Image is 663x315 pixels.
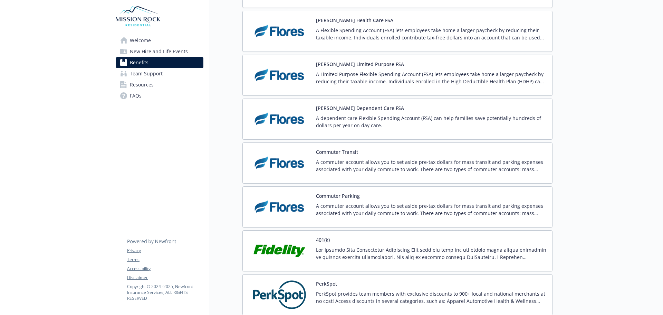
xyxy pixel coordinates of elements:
img: Flores and Associates carrier logo [248,192,310,222]
button: [PERSON_NAME] Dependent Care FSA [316,104,404,112]
a: Privacy [127,248,203,254]
img: Flores and Associates carrier logo [248,148,310,178]
span: Benefits [130,57,148,68]
a: Benefits [116,57,203,68]
img: PerkSpot carrier logo [248,280,310,309]
p: A Limited Purpose Flexible Spending Account (FSA) lets employees take home a larger paycheck by r... [316,71,547,85]
span: FAQs [130,90,142,101]
a: Accessibility [127,266,203,272]
p: A dependent care Flexible Spending Account (FSA) can help families save potentially hundreds of d... [316,114,547,129]
button: Commuter Parking [316,192,360,200]
button: Commuter Transit [316,148,358,156]
img: Flores and Associates carrier logo [248,104,310,134]
span: Welcome [130,35,151,46]
img: Flores and Associates carrier logo [248,61,310,90]
button: [PERSON_NAME] Limited Purpose FSA [316,61,404,68]
button: 401(k) [316,236,330,243]
p: A Flexible Spending Account (FSA) lets employees take home a larger paycheck by reducing their ta... [316,27,547,41]
button: [PERSON_NAME] Health Care FSA [316,17,393,24]
p: A commuter account allows you to set aside pre-tax dollars for mass transit and parking expenses ... [316,202,547,217]
a: Welcome [116,35,203,46]
a: Disclaimer [127,275,203,281]
a: Team Support [116,68,203,79]
p: A commuter account allows you to set aside pre-tax dollars for mass transit and parking expenses ... [316,158,547,173]
a: Resources [116,79,203,90]
span: New Hire and Life Events [130,46,188,57]
button: PerkSpot [316,280,337,287]
span: Team Support [130,68,163,79]
img: Fidelity Investments carrier logo [248,236,310,266]
a: Terms [127,257,203,263]
a: FAQs [116,90,203,101]
img: Flores and Associates carrier logo [248,17,310,46]
span: Resources [130,79,154,90]
p: Lor Ipsumdo Sita Consectetur Adipiscing Elit sedd eiu temp inc utl etdolo magna aliqua enimadmin ... [316,246,547,261]
p: PerkSpot provides team members with exclusive discounts to 900+ local and national merchants at n... [316,290,547,305]
p: Copyright © 2024 - 2025 , Newfront Insurance Services, ALL RIGHTS RESERVED [127,284,203,301]
a: New Hire and Life Events [116,46,203,57]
